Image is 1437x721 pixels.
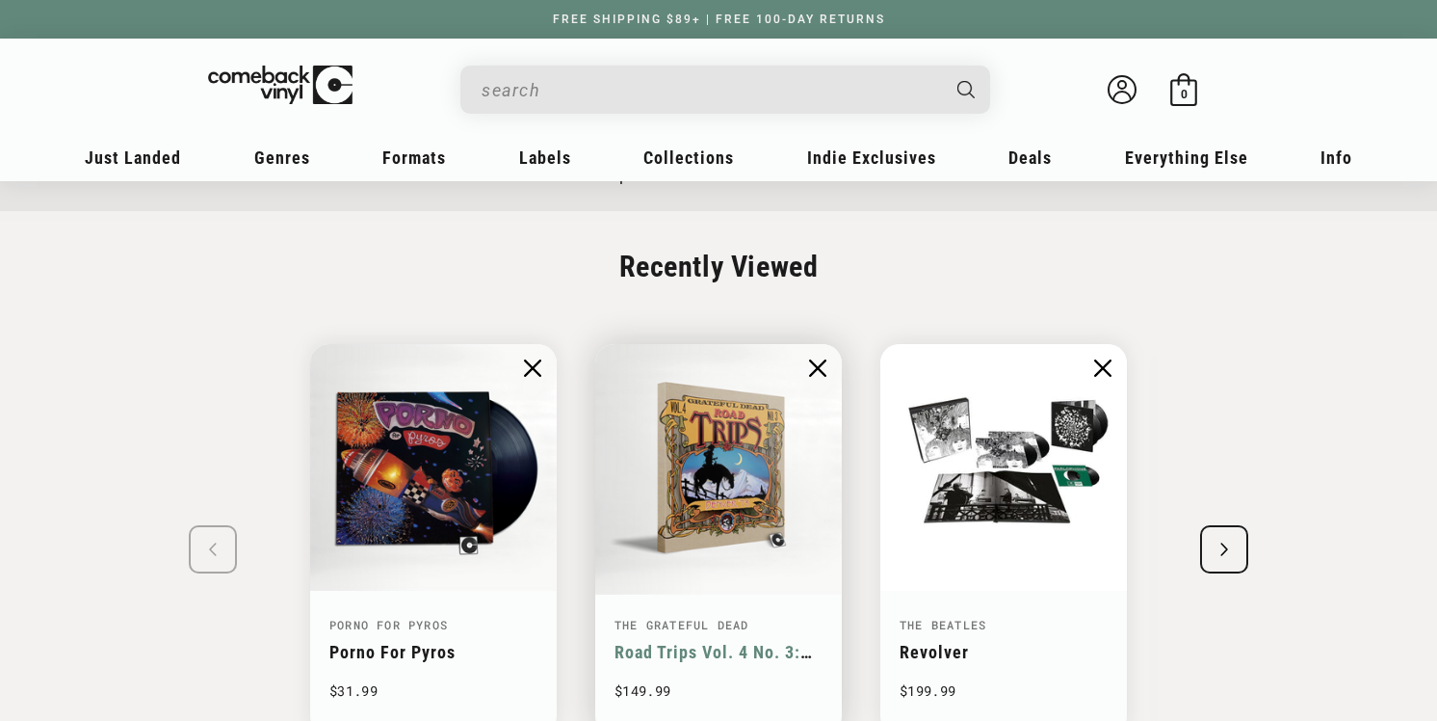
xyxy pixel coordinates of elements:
[807,147,936,168] span: Indie Exclusives
[880,344,1127,591] img: The Beatles - "Revolver" 2022 Reissue Box Set
[1125,147,1248,168] span: Everything Else
[941,66,993,114] button: Search
[614,679,823,703] p: $149.99
[614,642,812,682] a: Road Trips Vol. 4 No. 3: [GEOGRAPHIC_DATA] '73
[900,642,969,662] a: Revolver
[482,70,938,110] input: When autocomplete results are available use up and down arrows to review and enter to select
[329,679,537,703] p: $31.99
[254,147,310,168] span: Genres
[519,147,571,168] span: Labels
[310,344,557,591] img: Porno For Pyros - "Porno For Pyros"
[591,340,846,595] img: Grateful Dead - "Road Trips Vol. 4 No. 3: Denver '73" Box Set
[1320,147,1352,168] span: Info
[1008,147,1052,168] span: Deals
[524,360,541,377] img: close.png
[900,679,1108,703] p: $199.99
[85,147,181,168] span: Just Landed
[1094,360,1111,377] img: close.png
[1181,87,1188,101] span: 0
[809,360,826,377] img: close.png
[329,642,456,662] a: Porno For Pyros
[382,147,446,168] span: Formats
[534,13,904,26] a: FREE SHIPPING $89+ | FREE 100-DAY RETURNS
[643,147,734,168] span: Collections
[460,66,990,114] div: Search
[1200,525,1248,574] div: Next slide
